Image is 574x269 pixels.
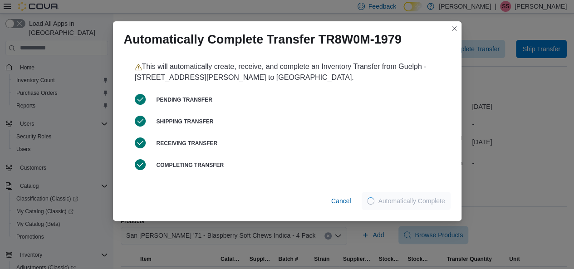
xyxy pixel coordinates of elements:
[135,61,440,83] p: This will automatically create, receive, and complete an Inventory Transfer from Guelph - [STREET...
[362,192,450,210] button: LoadingAutomatically Complete
[366,196,375,205] span: Loading
[449,23,460,34] button: Closes this modal window
[157,96,440,103] h6: Pending Transfer
[331,196,351,205] span: Cancel
[124,32,402,47] h1: Automatically Complete Transfer TR8W0M-1979
[157,161,440,169] h6: Completing Transfer
[328,192,355,210] button: Cancel
[157,140,440,147] h6: Receiving Transfer
[378,196,445,205] span: Automatically Complete
[157,118,440,125] h6: Shipping Transfer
